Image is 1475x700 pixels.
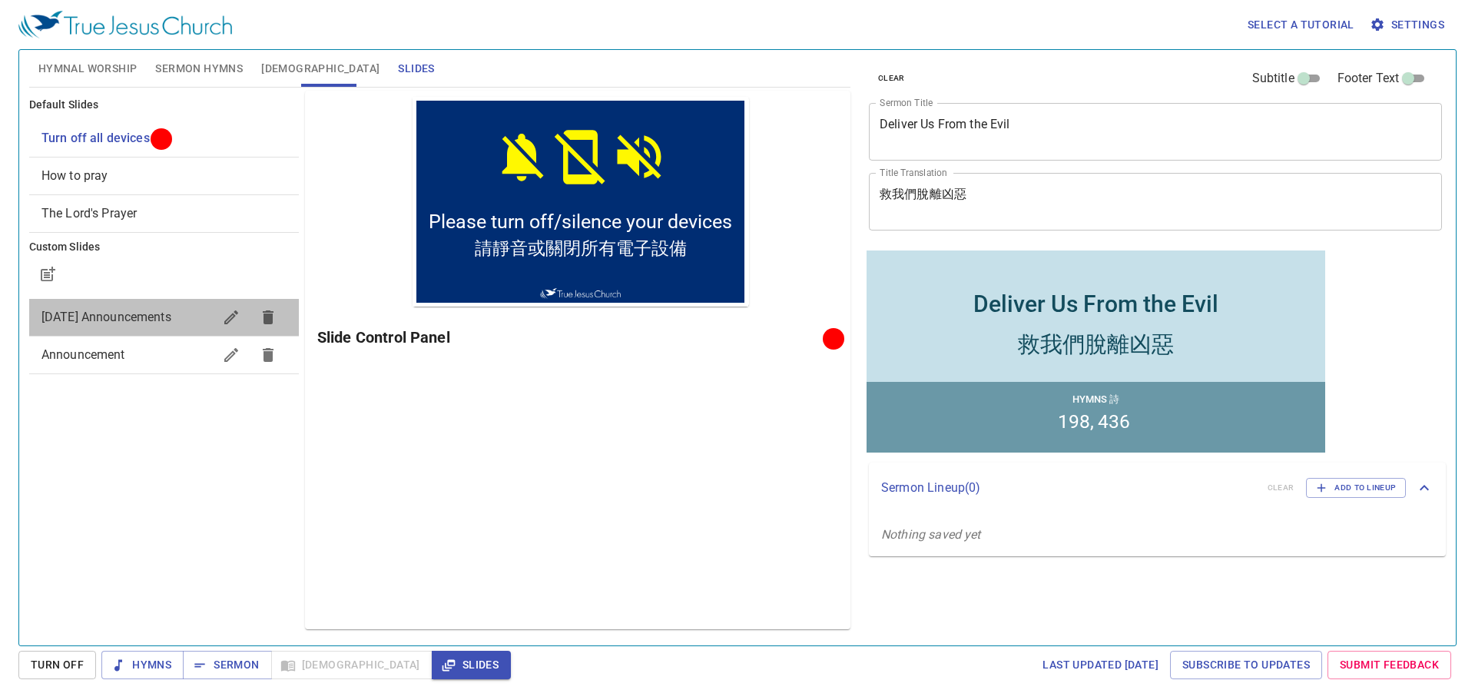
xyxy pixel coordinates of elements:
[41,168,108,183] span: [object Object]
[16,114,320,136] span: Please turn off/silence your devices
[29,158,299,194] div: How to pray
[183,651,271,679] button: Sermon
[41,347,125,362] span: Announcement
[398,59,434,78] span: Slides
[1252,69,1294,88] span: Subtitle
[880,117,1431,146] textarea: Deliver Us From the Evil
[1373,15,1444,35] span: Settings
[444,655,499,675] span: Slides
[1306,478,1406,498] button: Add to Lineup
[31,655,84,675] span: Turn Off
[29,97,299,114] h6: Default Slides
[432,651,511,679] button: Slides
[29,337,299,373] div: Announcement
[869,463,1446,513] div: Sermon Lineup(0)clearAdd to Lineup
[62,140,274,164] span: 請靜音或關閉所有電子設備
[317,325,828,350] h6: Slide Control Panel
[1327,651,1451,679] a: Submit Feedback
[881,479,1255,497] p: Sermon Lineup ( 0 )
[195,655,259,675] span: Sermon
[881,527,981,542] i: Nothing saved yet
[863,247,1329,456] iframe: from-child
[1241,11,1361,39] button: Select a tutorial
[880,187,1431,216] textarea: 救我們脫離凶惡
[29,195,299,232] div: The Lord's Prayer
[101,651,184,679] button: Hymns
[29,299,299,336] div: [DATE] Announcements
[261,59,380,78] span: [DEMOGRAPHIC_DATA]
[128,191,209,202] img: True Jesus Church
[1337,69,1400,88] span: Footer Text
[18,11,232,38] img: True Jesus Church
[1316,481,1396,495] span: Add to Lineup
[41,206,138,221] span: [object Object]
[1036,651,1165,679] a: Last updated [DATE]
[1340,655,1439,675] span: Submit Feedback
[155,59,243,78] span: Sermon Hymns
[29,120,299,157] div: Turn off all devices
[869,69,914,88] button: clear
[29,239,299,256] h6: Custom Slides
[1042,655,1158,675] span: Last updated [DATE]
[1248,15,1354,35] span: Select a tutorial
[878,71,905,85] span: clear
[41,131,150,145] span: [object Object]
[1170,651,1322,679] a: Subscribe to Updates
[38,59,138,78] span: Hymnal Worship
[1367,11,1450,39] button: Settings
[41,310,171,324] span: Tuesday Announcements
[18,651,96,679] button: Turn Off
[1182,655,1310,675] span: Subscribe to Updates
[114,655,171,675] span: Hymns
